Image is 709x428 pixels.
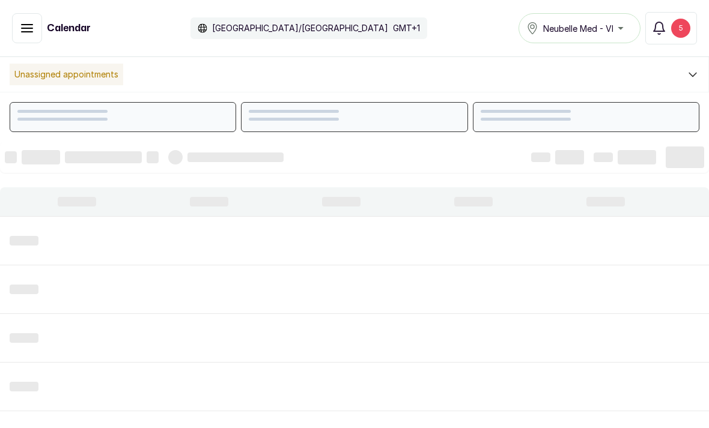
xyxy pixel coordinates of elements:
[212,22,388,34] p: [GEOGRAPHIC_DATA]/[GEOGRAPHIC_DATA]
[519,13,641,43] button: Neubelle Med - VI
[671,19,690,38] div: 5
[393,22,420,34] p: GMT+1
[10,64,123,85] p: Unassigned appointments
[543,22,613,35] span: Neubelle Med - VI
[645,12,697,44] button: 5
[47,21,91,35] h1: Calendar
